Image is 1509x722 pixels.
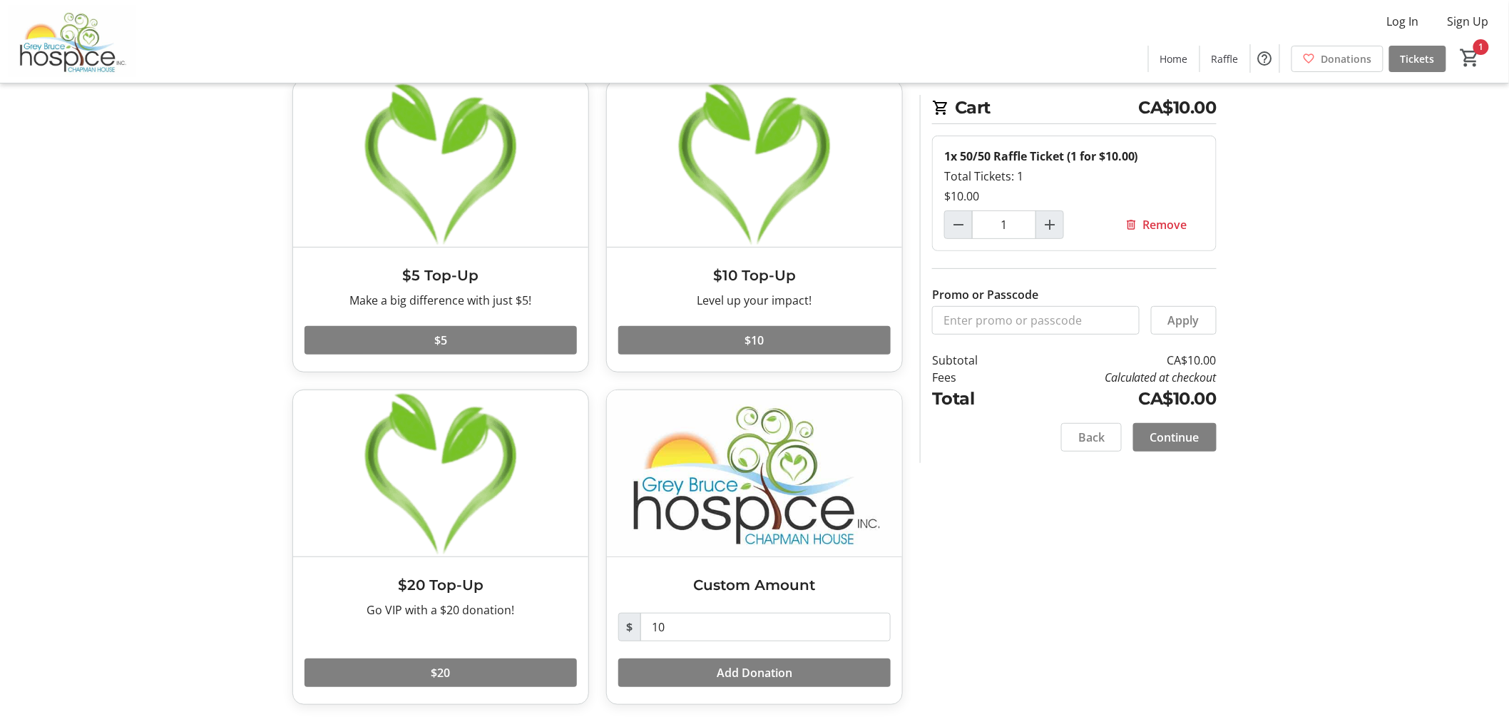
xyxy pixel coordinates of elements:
span: $10 [745,332,764,349]
span: Log In [1387,13,1419,30]
div: Level up your impact! [618,292,891,309]
button: Back [1061,423,1122,452]
button: Sign Up [1436,10,1500,33]
span: Sign Up [1448,13,1489,30]
button: Apply [1151,306,1217,335]
button: $20 [305,659,577,687]
td: CA$10.00 [1015,386,1217,412]
button: Cart [1458,45,1483,71]
span: Raffle [1212,51,1239,66]
button: Log In [1376,10,1431,33]
span: $ [618,613,641,641]
span: $5 [434,332,447,349]
span: CA$10.00 [1139,95,1217,121]
td: Fees [932,369,1015,386]
button: $5 [305,326,577,355]
a: Tickets [1389,46,1446,72]
span: Back [1078,429,1105,446]
a: Raffle [1200,46,1250,72]
button: Increment by one [1036,211,1063,238]
span: Remove [1143,216,1187,233]
img: $10 Top-Up [607,81,902,247]
div: Go VIP with a $20 donation! [305,601,577,619]
button: Continue [1133,423,1217,452]
div: Make a big difference with just $5! [305,292,577,309]
span: Tickets [1401,51,1435,66]
span: $20 [431,664,451,681]
img: $5 Top-Up [293,81,588,247]
div: Total Tickets: 1 [944,168,1204,185]
td: Total [932,386,1015,412]
span: Home [1160,51,1188,66]
img: Grey Bruce Hospice's Logo [9,6,135,77]
div: $10.00 [944,188,1204,205]
span: Add Donation [717,664,792,681]
button: Add Donation [618,659,891,687]
div: 1x 50/50 Raffle Ticket (1 for $10.00) [944,148,1204,165]
td: CA$10.00 [1015,352,1217,369]
button: Decrement by one [945,211,972,238]
span: Continue [1150,429,1199,446]
input: 50/50 Raffle Ticket (1 for $10.00) Quantity [972,210,1036,239]
label: Promo or Passcode [932,286,1038,303]
button: Help [1251,44,1279,73]
input: Enter promo or passcode [932,306,1140,335]
td: Subtotal [932,352,1015,369]
h3: $10 Top-Up [618,265,891,286]
img: $20 Top-Up [293,390,588,556]
span: Apply [1168,312,1199,329]
h2: Cart [932,95,1217,124]
a: Home [1149,46,1199,72]
button: Remove [1108,210,1204,239]
button: $10 [618,326,891,355]
input: Donation Amount [640,613,891,641]
span: Donations [1321,51,1372,66]
a: Donations [1291,46,1383,72]
td: Calculated at checkout [1015,369,1217,386]
h3: Custom Amount [618,574,891,596]
h3: $20 Top-Up [305,574,577,596]
img: Custom Amount [607,390,902,556]
h3: $5 Top-Up [305,265,577,286]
